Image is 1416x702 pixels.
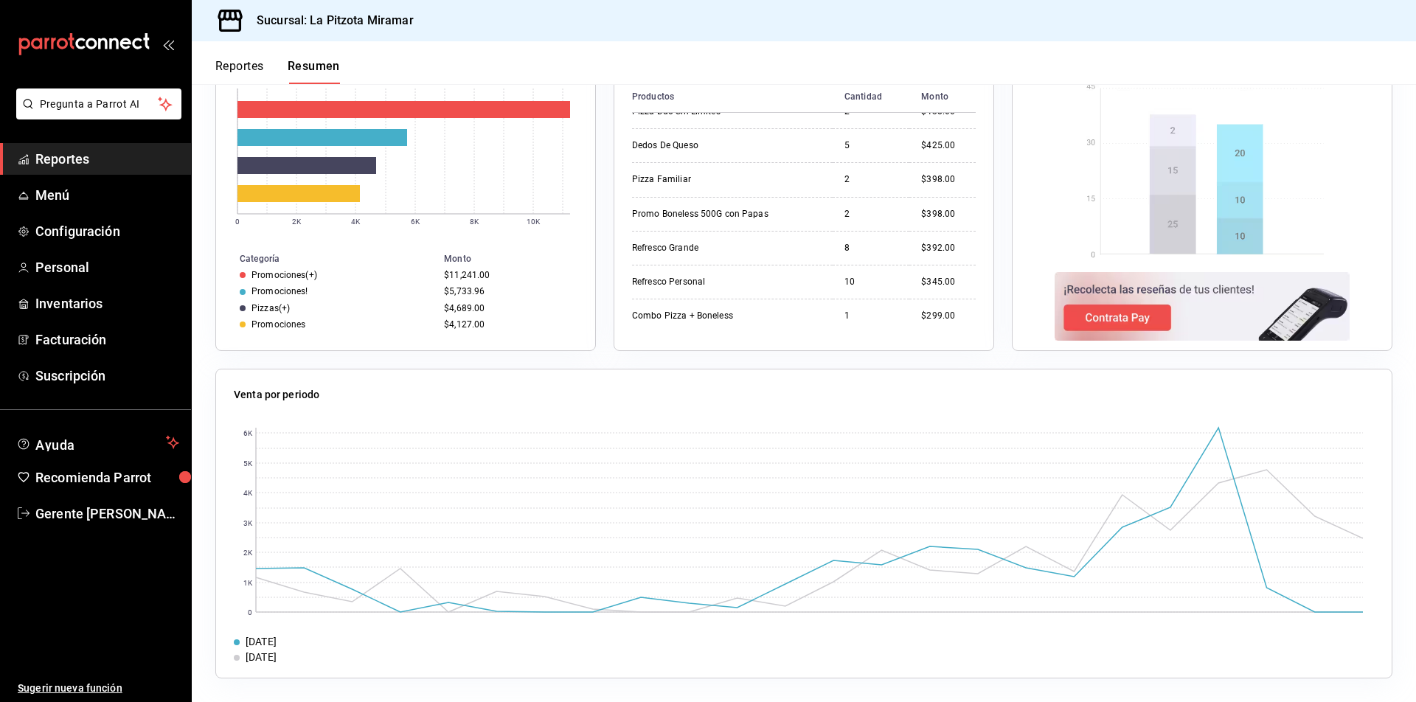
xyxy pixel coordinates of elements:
[844,276,898,288] div: 10
[248,608,252,616] text: 0
[921,173,976,186] div: $398.00
[833,81,910,113] th: Cantidad
[438,251,595,267] th: Monto
[10,107,181,122] a: Pregunta a Parrot AI
[444,286,572,296] div: $5,733.96
[246,650,277,665] div: [DATE]
[844,310,898,322] div: 1
[844,173,898,186] div: 2
[921,310,976,322] div: $299.00
[527,218,541,226] text: 10K
[35,504,179,524] span: Gerente [PERSON_NAME]
[921,208,976,220] div: $398.00
[235,218,240,226] text: 0
[35,149,179,169] span: Reportes
[243,579,253,587] text: 1K
[632,208,780,220] div: Promo Boneless 500G con Papas
[246,634,277,650] div: [DATE]
[351,218,361,226] text: 4K
[444,303,572,313] div: $4,689.00
[921,276,976,288] div: $345.00
[444,319,572,330] div: $4,127.00
[215,59,264,84] button: Reportes
[251,286,308,296] div: Promociones!
[243,519,253,527] text: 3K
[234,387,319,403] p: Venta por periodo
[632,173,780,186] div: Pizza Familiar
[35,257,179,277] span: Personal
[35,434,160,451] span: Ayuda
[251,319,305,330] div: Promociones
[243,489,253,497] text: 4K
[245,12,414,29] h3: Sucursal: La Pitzota Miramar
[215,59,340,84] div: navigation tabs
[909,81,976,113] th: Monto
[844,242,898,254] div: 8
[35,293,179,313] span: Inventarios
[844,208,898,220] div: 2
[632,310,780,322] div: Combo Pizza + Boneless
[243,459,253,468] text: 5K
[16,88,181,119] button: Pregunta a Parrot AI
[216,251,438,267] th: Categoría
[18,681,179,696] span: Sugerir nueva función
[251,303,290,313] div: Pizzas(+)
[921,242,976,254] div: $392.00
[444,270,572,280] div: $11,241.00
[35,221,179,241] span: Configuración
[243,549,253,557] text: 2K
[35,330,179,350] span: Facturación
[251,270,317,280] div: Promociones(+)
[40,97,159,112] span: Pregunta a Parrot AI
[288,59,340,84] button: Resumen
[243,429,253,437] text: 6K
[632,81,833,113] th: Productos
[632,242,780,254] div: Refresco Grande
[844,139,898,152] div: 5
[411,218,420,226] text: 6K
[35,366,179,386] span: Suscripción
[921,139,976,152] div: $425.00
[292,218,302,226] text: 2K
[632,139,780,152] div: Dedos De Queso
[470,218,479,226] text: 8K
[35,185,179,205] span: Menú
[35,468,179,487] span: Recomienda Parrot
[632,276,780,288] div: Refresco Personal
[162,38,174,50] button: open_drawer_menu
